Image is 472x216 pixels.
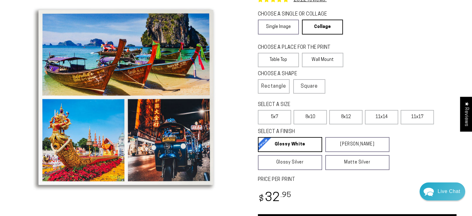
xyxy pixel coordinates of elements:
label: 8x12 [329,110,362,124]
a: Single Image [258,20,299,34]
label: 5x7 [258,110,291,124]
bdi: 32 [258,192,292,204]
a: Glossy White [258,137,322,152]
label: 11x17 [401,110,434,124]
legend: CHOOSE A SINGLE OR COLLAGE [258,11,337,18]
a: Glossy Silver [258,155,322,170]
div: Chat widget toggle [420,182,465,200]
div: Click to open Judge.me floating reviews tab [460,97,472,131]
label: 11x14 [365,110,398,124]
sup: .95 [280,192,291,199]
legend: SELECT A SIZE [258,101,375,108]
a: [PERSON_NAME] [325,137,389,152]
span: Rectangle [261,83,286,90]
label: Table Top [258,53,299,67]
label: PRICE PER PRINT [258,176,457,183]
legend: CHOOSE A PLACE FOR THE PRINT [258,44,338,51]
a: Collage [302,20,343,34]
a: Matte Silver [325,155,389,170]
legend: CHOOSE A SHAPE [258,71,320,78]
span: Square [301,83,318,90]
span: $ [259,195,264,203]
div: Contact Us Directly [438,182,460,200]
legend: SELECT A FINISH [258,128,375,136]
label: 8x10 [294,110,327,124]
label: Wall Mount [302,53,343,67]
